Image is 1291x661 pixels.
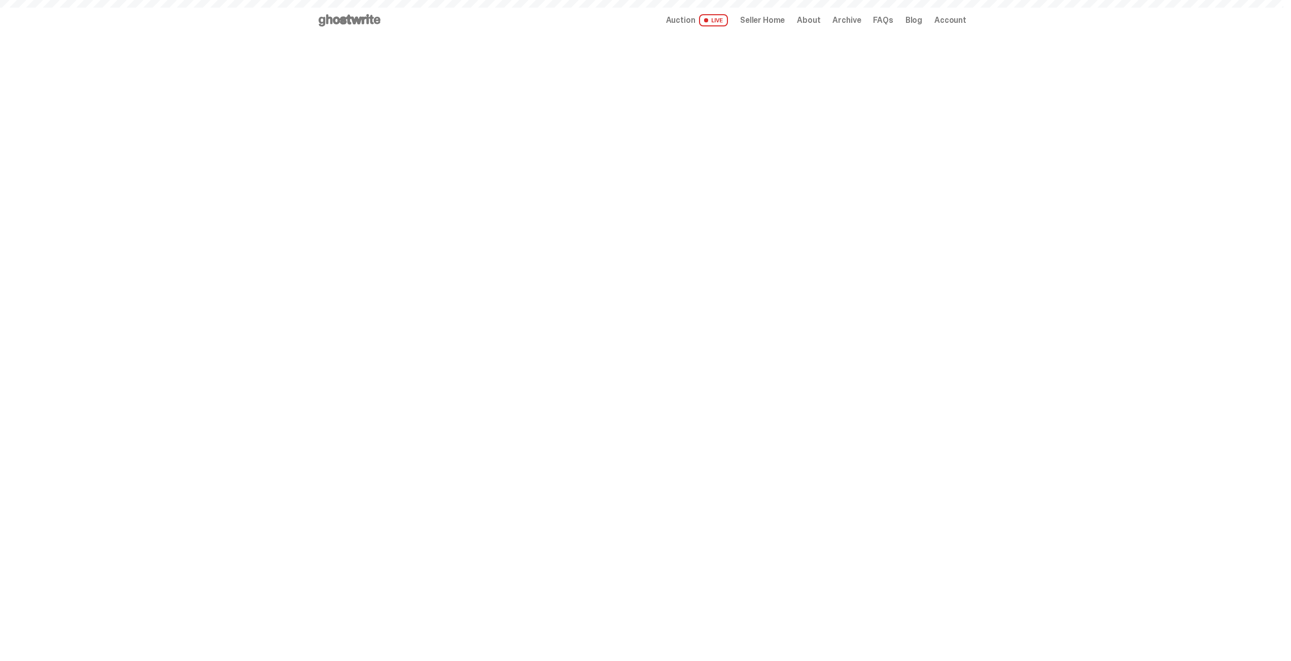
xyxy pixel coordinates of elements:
[699,14,728,26] span: LIVE
[832,16,861,24] a: Archive
[934,16,966,24] a: Account
[797,16,820,24] a: About
[905,16,922,24] a: Blog
[666,14,728,26] a: Auction LIVE
[873,16,893,24] a: FAQs
[740,16,785,24] a: Seller Home
[666,16,695,24] span: Auction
